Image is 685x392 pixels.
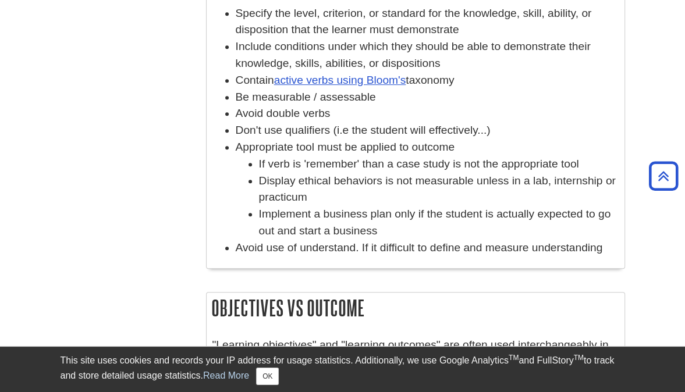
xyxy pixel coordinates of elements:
[212,337,619,370] p: "Learning objectives" and "learning outcomes" are often used interchangeably in the literature.
[236,122,619,139] li: Don't use qualifiers (i.e the student will effectively...)
[274,74,406,86] a: active verbs using Bloom's
[574,354,584,362] sup: TM
[236,139,619,240] li: Appropriate tool must be applied to outcome
[259,156,619,173] li: If verb is 'remember' than a case study is not the appropriate tool
[236,38,619,72] li: Include conditions under which they should be able to demonstrate their knowledge, skills, abilit...
[61,354,625,385] div: This site uses cookies and records your IP address for usage statistics. Additionally, we use Goo...
[236,89,619,106] li: Be measurable / assessable
[259,206,619,240] li: Implement a business plan only if the student is actually expected to go out and start a business
[645,168,682,184] a: Back to Top
[236,240,619,256] li: Avoid use of understand. If it difficult to define and measure understanding
[236,105,619,122] li: Avoid double verbs
[509,354,519,362] sup: TM
[207,293,624,323] h2: Objectives vs Outcome
[259,173,619,206] li: Display ethical behaviors is not measurable unless in a lab, internship or practicum
[203,370,249,380] a: Read More
[236,72,619,89] li: Contain taxonomy
[236,5,619,39] li: Specify the level, criterion, or standard for the knowledge, skill, ability, or disposition that ...
[256,368,279,385] button: Close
